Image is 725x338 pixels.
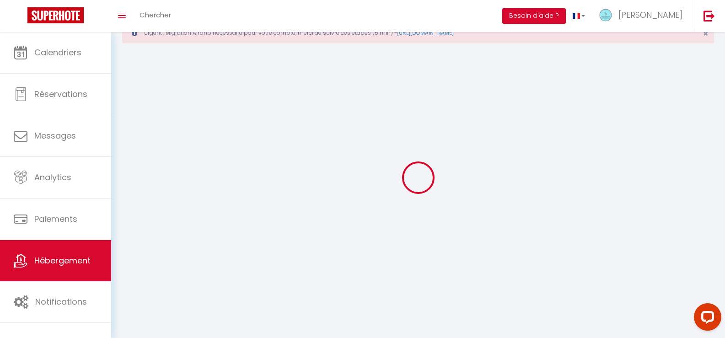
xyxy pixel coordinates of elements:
[704,10,715,21] img: logout
[703,30,708,38] button: Close
[34,213,77,225] span: Paiements
[502,8,566,24] button: Besoin d'aide ?
[397,29,454,37] a: [URL][DOMAIN_NAME]
[599,8,612,22] img: ...
[687,300,725,338] iframe: LiveChat chat widget
[703,28,708,39] span: ×
[34,130,76,141] span: Messages
[34,172,71,183] span: Analytics
[34,88,87,100] span: Réservations
[34,255,91,266] span: Hébergement
[27,7,84,23] img: Super Booking
[122,22,714,43] div: Urgent : Migration Airbnb nécessaire pour votre compte, merci de suivre ces étapes (5 min) -
[618,9,682,21] span: [PERSON_NAME]
[35,296,87,307] span: Notifications
[34,47,81,58] span: Calendriers
[140,10,171,20] span: Chercher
